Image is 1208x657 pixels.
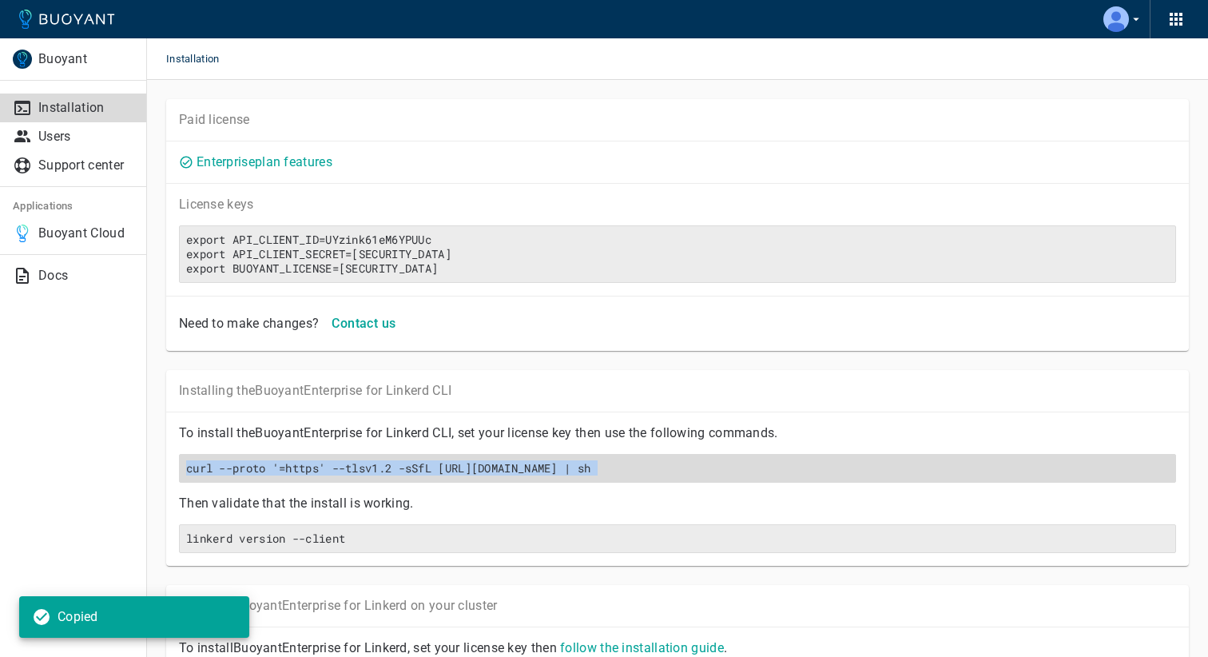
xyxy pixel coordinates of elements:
h6: export API_CLIENT_ID=UYzink61eM6YPUUcexport API_CLIENT_SECRET=[SECURITY_DATA]export BUOYANT_LICEN... [186,233,1169,276]
h4: Contact us [332,316,395,332]
p: Buoyant [38,51,133,67]
p: To install the Buoyant Enterprise for Linkerd CLI, set your license key then use the following co... [179,425,1176,441]
div: Need to make changes? [173,309,319,332]
p: Support center [38,157,133,173]
p: To install Buoyant Enterprise for Linkerd, set your license key then . [179,640,1176,656]
img: Buoyant [13,50,32,69]
a: follow the installation guide [560,640,724,655]
p: Docs [38,268,133,284]
h6: curl --proto '=https' --tlsv1.2 -sSfL [URL][DOMAIN_NAME] | sh [186,461,1169,476]
p: Installing the Buoyant Enterprise for Linkerd CLI [179,383,1176,399]
p: Buoyant Cloud [38,225,133,241]
span: Installation [166,38,239,80]
a: Contact us [325,315,402,330]
img: Patrick Krabeepetcharat [1103,6,1129,32]
a: Enterpriseplan features [197,154,332,169]
p: Installation [38,100,133,116]
p: Paid license [179,112,1176,128]
p: Users [38,129,133,145]
p: License key s [179,197,1176,213]
p: Then validate that the install is working. [179,496,1176,512]
p: Installing Buoyant Enterprise for Linkerd on your cluster [179,598,1176,614]
button: Contact us [325,309,402,338]
h5: Applications [13,200,133,213]
h6: linkerd version --client [186,532,1169,546]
